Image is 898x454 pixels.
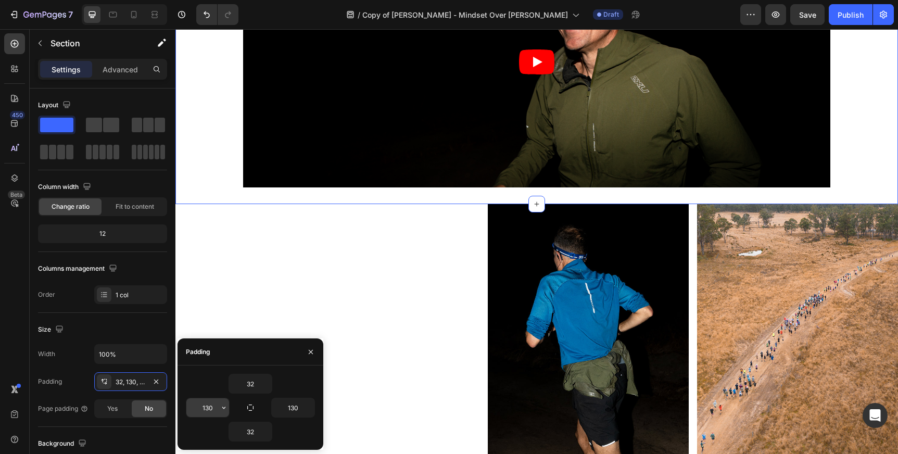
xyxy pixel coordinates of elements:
div: Columns management [38,262,119,276]
div: Layout [38,98,73,112]
div: Publish [838,9,864,20]
span: Change ratio [52,202,90,211]
div: Undo/Redo [196,4,238,25]
div: Open Intercom Messenger [863,403,888,428]
div: 32, 130, 32, 130 [116,377,146,387]
div: 12 [40,226,165,241]
div: Order [38,290,55,299]
iframe: Design area [175,29,898,454]
span: Save [799,10,816,19]
input: Auto [272,398,314,417]
div: Size [38,323,66,337]
div: Padding [186,347,210,357]
div: 450 [10,111,25,119]
div: 1 col [116,291,165,300]
p: Section [50,37,136,49]
img: gempages_513895033120752666-3f0137e0-9c5f-4421-a7fd-5facb874d1a4.jpg [312,175,513,437]
input: Auto [186,398,229,417]
span: Yes [107,404,118,413]
div: Page padding [38,404,88,413]
div: Column width [38,180,93,194]
p: Advanced [103,64,138,75]
input: Auto [229,422,272,441]
span: / [358,9,360,20]
input: Auto [95,345,167,363]
span: Copy of [PERSON_NAME] - Mindset Over [PERSON_NAME] [362,9,568,20]
p: Settings [52,64,81,75]
input: Auto [229,374,272,393]
div: Padding [38,377,62,386]
div: Background [38,437,88,451]
span: Fit to content [116,202,154,211]
img: gempages_513895033120752666-855e392f-7fa8-4e9a-aa72-40bc1afc30f3.jpg [522,175,723,438]
div: Beta [8,191,25,199]
button: Publish [829,4,872,25]
span: No [145,404,153,413]
button: 7 [4,4,78,25]
button: Save [790,4,825,25]
div: Width [38,349,55,359]
span: Draft [603,10,619,19]
p: 7 [68,8,73,21]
